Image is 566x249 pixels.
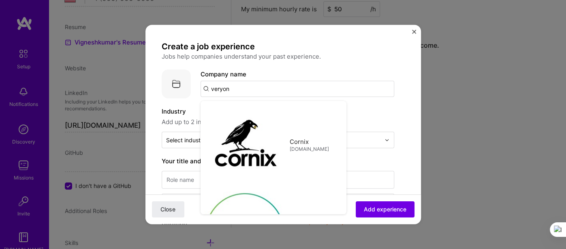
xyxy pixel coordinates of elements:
[356,201,414,217] button: Add experience
[162,70,191,99] img: Company logo
[162,41,394,52] h4: Create a job experience
[152,201,184,217] button: Close
[162,171,394,189] input: Role name
[160,205,175,213] span: Close
[201,70,246,78] label: Company name
[162,52,394,61] p: Jobs help companies understand your past experience.
[204,104,285,185] img: Company logo
[166,136,206,144] div: Select industry
[162,156,394,166] label: Your title and specialization
[201,81,394,97] input: Search for a company...
[412,30,416,38] button: Close
[162,107,394,116] label: Industry
[162,117,394,127] span: Add up to 2 industries.
[290,137,309,146] span: Cornix
[364,205,406,213] span: Add experience
[290,146,329,152] span: [DOMAIN_NAME]
[384,137,389,142] img: drop icon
